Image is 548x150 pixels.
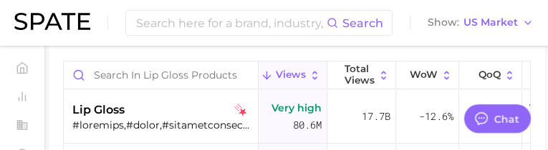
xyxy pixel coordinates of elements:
[259,61,327,89] button: Views
[342,16,383,30] span: Search
[271,99,322,116] span: Very high
[135,11,327,35] input: Search here for a brand, industry, or ingredient
[72,119,253,131] div: #loremips,#dolor,#sitametconsectet,#adipiscingelits,#doeiusmodtemp,#incididuntutla,#etdolorema,#a...
[72,101,125,119] span: lip gloss
[459,61,522,89] button: QoQ
[396,61,459,89] button: WoW
[14,13,90,30] img: SPATE
[419,108,453,125] span: -12.6%
[293,116,322,134] span: 80.6m
[64,61,258,89] input: Search in lip gloss products
[362,108,390,125] span: 17.7b
[428,19,459,26] span: Show
[327,61,396,89] button: Total Views
[345,64,375,86] span: Total Views
[463,19,518,26] span: US Market
[410,69,438,81] span: WoW
[424,14,537,32] button: ShowUS Market
[276,69,306,81] span: Views
[234,104,247,116] img: tiktok falling star
[479,69,501,81] span: QoQ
